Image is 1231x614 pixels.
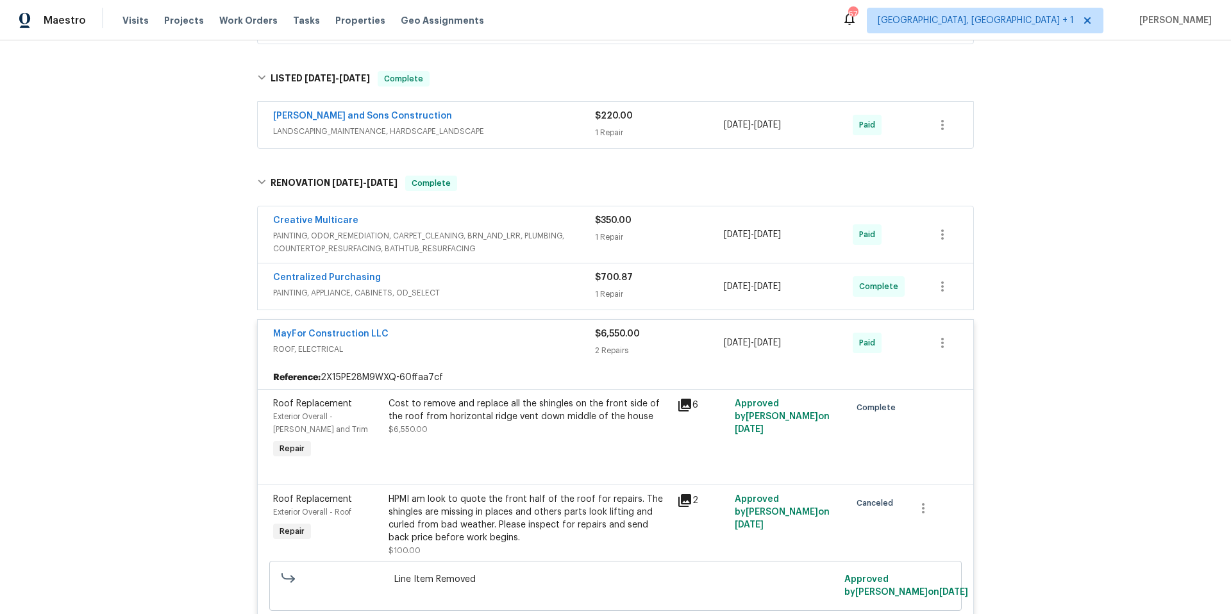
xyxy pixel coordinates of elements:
[273,371,321,384] b: Reference:
[273,229,595,255] span: PAINTING, ODOR_REMEDIATION, CARPET_CLEANING, BRN_AND_LRR, PLUMBING, COUNTERTOP_RESURFACING, BATHT...
[273,286,595,299] span: PAINTING, APPLIANCE, CABINETS, OD_SELECT
[219,14,278,27] span: Work Orders
[735,399,830,434] span: Approved by [PERSON_NAME] on
[595,126,724,139] div: 1 Repair
[293,16,320,25] span: Tasks
[735,520,764,529] span: [DATE]
[394,573,837,586] span: Line Item Removed
[859,336,880,349] span: Paid
[389,397,669,423] div: Cost to remove and replace all the shingles on the front side of the roof from horizontal ridge v...
[274,525,310,538] span: Repair
[859,228,880,241] span: Paid
[273,343,595,356] span: ROOF, ELECTRICAL
[754,282,781,291] span: [DATE]
[595,329,640,338] span: $6,550.00
[939,588,968,597] span: [DATE]
[271,176,398,191] h6: RENOVATION
[724,119,781,131] span: -
[44,14,86,27] span: Maestro
[595,112,633,120] span: $220.00
[595,231,724,244] div: 1 Repair
[754,120,781,129] span: [DATE]
[595,273,633,282] span: $700.87
[379,72,428,85] span: Complete
[724,120,751,129] span: [DATE]
[859,119,880,131] span: Paid
[595,344,724,357] div: 2 Repairs
[389,547,421,554] span: $100.00
[305,74,370,83] span: -
[274,442,310,455] span: Repair
[754,338,781,347] span: [DATE]
[724,282,751,291] span: [DATE]
[1134,14,1212,27] span: [PERSON_NAME]
[273,216,358,225] a: Creative Multicare
[367,178,398,187] span: [DATE]
[857,497,898,510] span: Canceled
[273,508,351,516] span: Exterior Overall - Roof
[724,338,751,347] span: [DATE]
[848,8,857,21] div: 67
[754,230,781,239] span: [DATE]
[724,228,781,241] span: -
[401,14,484,27] span: Geo Assignments
[595,216,632,225] span: $350.00
[273,329,389,338] a: MayFor Construction LLC
[164,14,204,27] span: Projects
[339,74,370,83] span: [DATE]
[258,366,973,389] div: 2X15PE28M9WXQ-60ffaa7cf
[677,493,727,508] div: 2
[273,112,452,120] a: [PERSON_NAME] and Sons Construction
[724,230,751,239] span: [DATE]
[122,14,149,27] span: Visits
[735,425,764,434] span: [DATE]
[859,280,903,293] span: Complete
[273,125,595,138] span: LANDSCAPING_MAINTENANCE, HARDSCAPE_LANDSCAPE
[389,426,428,433] span: $6,550.00
[273,495,352,504] span: Roof Replacement
[878,14,1074,27] span: [GEOGRAPHIC_DATA], [GEOGRAPHIC_DATA] + 1
[332,178,398,187] span: -
[253,163,978,204] div: RENOVATION [DATE]-[DATE]Complete
[724,280,781,293] span: -
[273,399,352,408] span: Roof Replacement
[305,74,335,83] span: [DATE]
[857,401,901,414] span: Complete
[273,413,368,433] span: Exterior Overall - [PERSON_NAME] and Trim
[273,273,381,282] a: Centralized Purchasing
[677,397,727,413] div: 6
[271,71,370,87] h6: LISTED
[253,58,978,99] div: LISTED [DATE]-[DATE]Complete
[389,493,669,544] div: HPMI am look to quote the front half of the roof for repairs. The shingles are missing in places ...
[844,575,968,597] span: Approved by [PERSON_NAME] on
[332,178,363,187] span: [DATE]
[724,336,781,349] span: -
[735,495,830,529] span: Approved by [PERSON_NAME] on
[335,14,385,27] span: Properties
[406,177,456,190] span: Complete
[595,288,724,301] div: 1 Repair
